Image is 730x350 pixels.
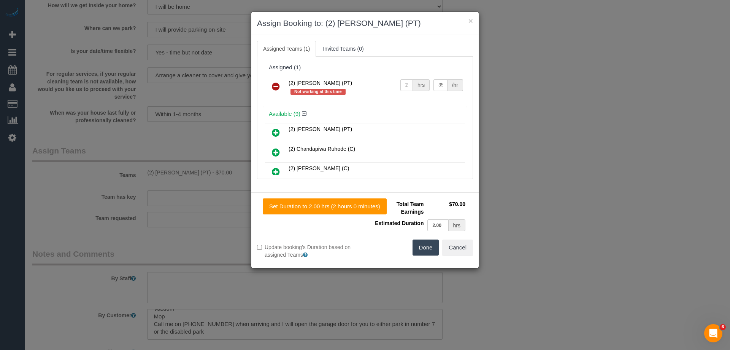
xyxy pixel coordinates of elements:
span: (2) [PERSON_NAME] (C) [289,165,349,171]
span: (2) Chandapiwa Ruhode (C) [289,146,355,152]
a: Assigned Teams (1) [257,41,316,57]
iframe: Intercom live chat [704,324,722,342]
span: (2) [PERSON_NAME] (PT) [289,126,352,132]
button: Cancel [442,240,473,256]
input: Update booking's Duration based on assigned Teams [257,245,262,250]
div: hrs [449,219,465,231]
span: Estimated Duration [375,220,424,226]
td: $70.00 [425,198,467,217]
div: Assigned (1) [269,64,461,71]
span: Not working at this time [290,89,346,95]
a: Invited Teams (0) [317,41,370,57]
span: 6 [720,324,726,330]
h4: Available (9) [269,111,461,117]
label: Update booking's Duration based on assigned Teams [257,243,359,259]
h3: Assign Booking to: (2) [PERSON_NAME] (PT) [257,18,473,29]
button: Set Duration to 2.00 hrs (2 hours 0 minutes) [263,198,387,214]
td: Total Team Earnings [371,198,425,217]
div: /hr [448,79,463,91]
button: Done [413,240,439,256]
span: (2) [PERSON_NAME] (PT) [289,80,352,86]
div: hrs [413,79,430,91]
button: × [468,17,473,25]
